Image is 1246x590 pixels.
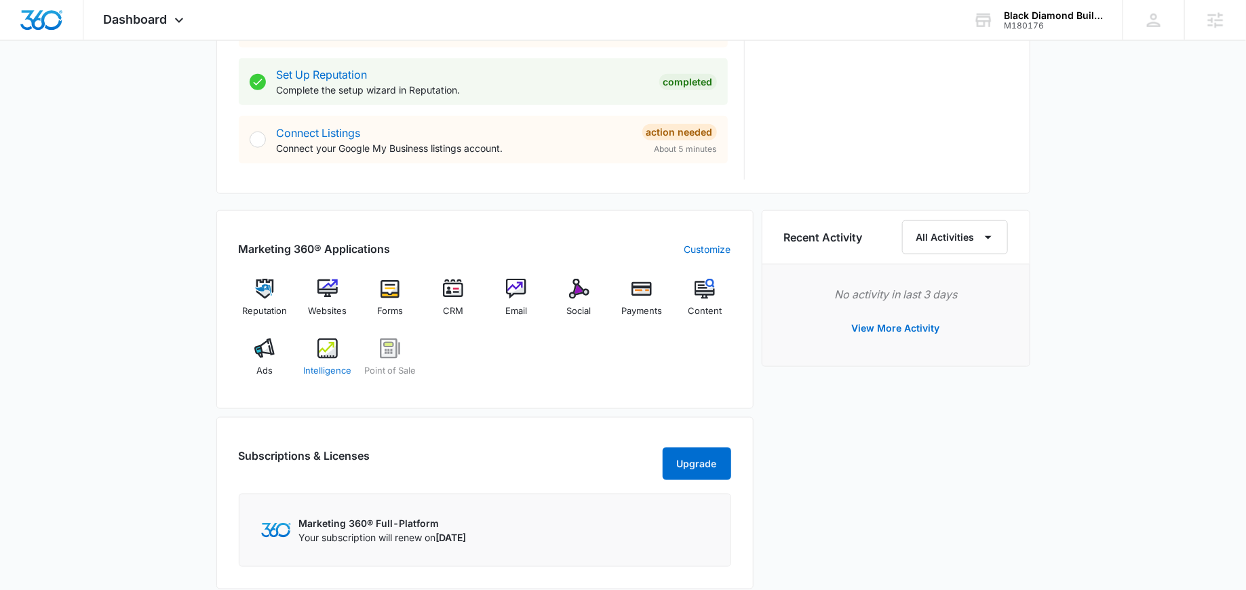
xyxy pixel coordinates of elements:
div: account id [1004,21,1103,31]
a: Set Up Reputation [277,68,368,81]
img: Marketing 360 Logo [261,523,291,537]
a: Content [679,279,731,328]
span: About 5 minutes [655,143,717,155]
a: Payments [616,279,668,328]
div: Action Needed [642,124,717,140]
div: account name [1004,10,1103,21]
span: Ads [256,364,273,378]
a: Customize [684,242,731,256]
p: Connect your Google My Business listings account. [277,141,631,155]
span: Content [688,304,722,318]
a: Intelligence [301,338,353,387]
span: Dashboard [104,12,168,26]
p: Complete the setup wizard in Reputation. [277,83,648,97]
span: Point of Sale [364,364,416,378]
p: Your subscription will renew on [299,530,467,545]
a: Websites [301,279,353,328]
h2: Marketing 360® Applications [239,241,391,257]
p: No activity in last 3 days [784,286,1008,302]
a: Email [490,279,543,328]
span: Reputation [242,304,287,318]
span: CRM [443,304,463,318]
a: Reputation [239,279,291,328]
div: Completed [659,74,717,90]
a: CRM [427,279,480,328]
a: Connect Listings [277,126,361,140]
span: Social [567,304,591,318]
span: Websites [308,304,347,318]
p: Marketing 360® Full-Platform [299,516,467,530]
span: Payments [621,304,662,318]
a: Forms [364,279,416,328]
span: Forms [377,304,403,318]
h6: Recent Activity [784,229,863,245]
button: All Activities [902,220,1008,254]
span: Email [505,304,527,318]
span: [DATE] [436,532,467,543]
h2: Subscriptions & Licenses [239,448,370,475]
a: Ads [239,338,291,387]
a: Point of Sale [364,338,416,387]
button: View More Activity [838,312,954,345]
span: Intelligence [303,364,351,378]
a: Social [553,279,605,328]
button: Upgrade [663,448,731,480]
